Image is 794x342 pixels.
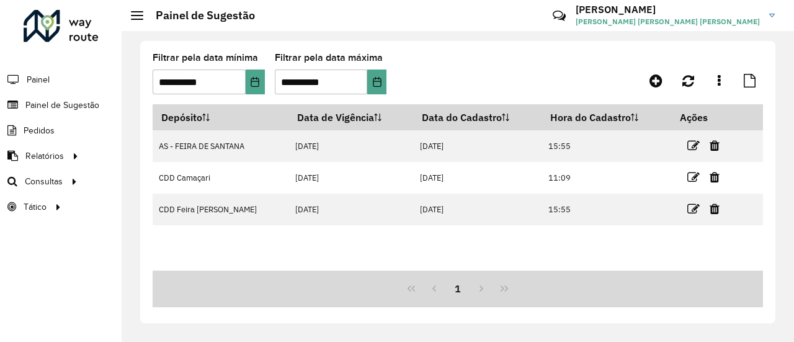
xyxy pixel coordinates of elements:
label: Filtrar pela data mínima [153,50,258,65]
h2: Painel de Sugestão [143,9,255,22]
span: Painel de Sugestão [25,99,99,112]
a: Editar [687,169,700,186]
span: Consultas [25,175,63,188]
td: [DATE] [288,130,413,162]
td: [DATE] [413,162,542,194]
td: [DATE] [288,194,413,225]
button: Choose Date [246,70,265,94]
td: [DATE] [413,130,542,162]
td: AS - FEIRA DE SANTANA [153,130,288,162]
th: Data de Vigência [288,104,413,130]
th: Hora do Cadastro [542,104,671,130]
td: [DATE] [413,194,542,225]
span: [PERSON_NAME] [PERSON_NAME] [PERSON_NAME] [576,16,760,27]
a: Contato Rápido [546,2,573,29]
span: Pedidos [24,124,55,137]
button: Choose Date [367,70,386,94]
span: Tático [24,200,47,214]
td: 11:09 [542,162,671,194]
th: Ações [671,104,746,130]
label: Filtrar pela data máxima [275,50,383,65]
a: Editar [687,200,700,217]
a: Editar [687,137,700,154]
a: Excluir [710,137,720,154]
th: Data do Cadastro [413,104,542,130]
td: 15:55 [542,130,671,162]
td: 15:55 [542,194,671,225]
th: Depósito [153,104,288,130]
button: 1 [446,277,470,300]
td: CDD Camaçari [153,162,288,194]
td: [DATE] [288,162,413,194]
h3: [PERSON_NAME] [576,4,760,16]
a: Excluir [710,169,720,186]
span: Relatórios [25,150,64,163]
td: CDD Feira [PERSON_NAME] [153,194,288,225]
span: Painel [27,73,50,86]
a: Excluir [710,200,720,217]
